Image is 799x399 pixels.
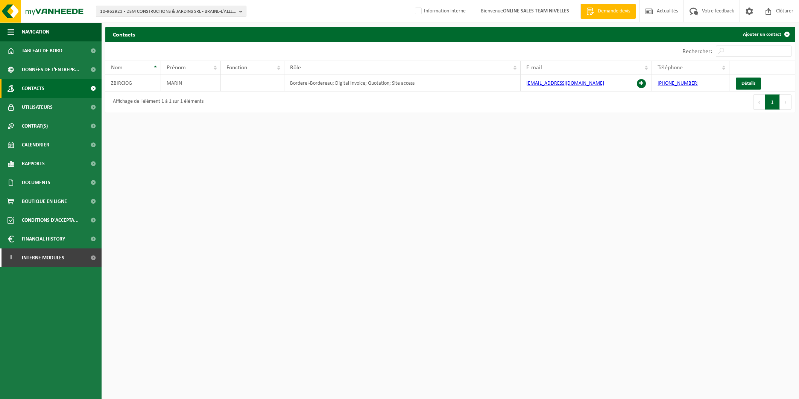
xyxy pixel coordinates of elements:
span: Boutique en ligne [22,192,67,211]
td: MARIN [161,75,221,91]
span: Détails [741,81,755,86]
span: Contrat(s) [22,117,48,136]
span: E-mail [526,65,542,71]
label: Rechercher: [682,49,712,55]
td: Borderel-Bordereau; Digital Invoice; Quotation; Site access [284,75,521,91]
span: 10-962923 - DSM CONSTRUCTIONS & JARDINS SRL - BRAINE-L'ALLEUD [100,6,236,17]
span: Fonction [226,65,247,71]
a: Détails [736,78,761,90]
label: Information interne [413,6,466,17]
span: Calendrier [22,136,49,154]
span: Contacts [22,79,44,98]
span: Utilisateurs [22,98,53,117]
button: Previous [753,94,765,110]
span: Tableau de bord [22,41,62,60]
span: Interne modules [22,248,64,267]
strong: ONLINE SALES TEAM NIVELLES [503,8,569,14]
span: Rôle [290,65,301,71]
td: ZBIRCIOG [105,75,161,91]
span: Financial History [22,230,65,248]
a: [PHONE_NUMBER] [658,81,699,86]
button: 1 [765,94,780,110]
span: Rapports [22,154,45,173]
button: Next [780,94,791,110]
a: Ajouter un contact [737,27,794,42]
button: 10-962923 - DSM CONSTRUCTIONS & JARDINS SRL - BRAINE-L'ALLEUD [96,6,246,17]
span: Téléphone [658,65,683,71]
span: Documents [22,173,50,192]
span: Navigation [22,23,49,41]
span: Données de l'entrepr... [22,60,79,79]
a: [EMAIL_ADDRESS][DOMAIN_NAME] [526,81,604,86]
span: Nom [111,65,123,71]
span: Prénom [167,65,186,71]
span: I [8,248,14,267]
span: Demande devis [596,8,632,15]
h2: Contacts [105,27,143,41]
span: Conditions d'accepta... [22,211,79,230]
div: Affichage de l'élément 1 à 1 sur 1 éléments [109,95,204,109]
a: Demande devis [580,4,636,19]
